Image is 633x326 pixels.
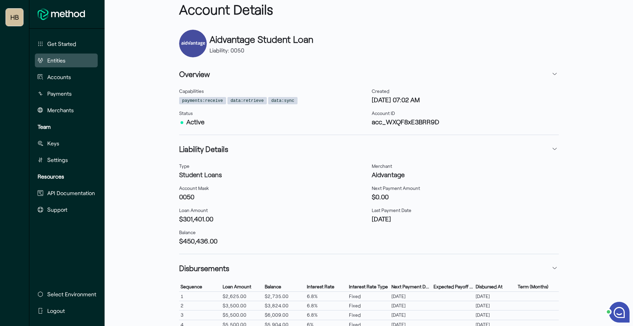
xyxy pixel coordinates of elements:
div: 6.8% [305,292,348,301]
button: Get Started [35,37,98,51]
span: Logout [47,307,65,315]
h3: Liability Details [179,143,228,154]
span: Interest Rate [307,284,334,290]
span: Created [372,88,389,94]
span: Interest Rate Type [349,284,388,290]
span: Status [179,110,193,116]
div: 6.8% [305,301,348,310]
span: Disbursed At [476,284,503,290]
button: Select Environment [35,287,99,301]
h3: $301,401.00 [179,214,366,223]
strong: Resources [38,173,64,180]
h3: $450,436.00 [179,236,366,246]
span: Next Payment Due Date [391,284,431,290]
button: Logout [35,304,99,318]
span: Merchant [372,163,392,169]
span: Select Environment [47,290,96,298]
h3: Overview [179,68,210,79]
span: Accounts [47,73,71,81]
code: data:retrieve [231,98,264,104]
button: Entities [35,54,98,67]
h2: Aidvantage Student Loan [210,32,313,46]
div: $3,500.00 [221,301,263,310]
span: Expected Payoff Date [434,284,473,290]
span: Last Payment Date [372,207,411,213]
span: Payments [47,89,72,98]
span: Entities [47,56,66,65]
h3: acc_WXQF8xE3BRR9D [372,117,559,126]
div: [DATE] [390,292,432,301]
span: Account Mask [179,185,209,191]
code: payments:receive [182,98,223,104]
button: Highway Benefits [6,9,23,26]
span: API Documentation [47,189,95,197]
div: $3,824.00 [263,301,305,310]
div: $6,009.00 [263,310,305,319]
span: Liability: 0050 [210,47,244,54]
div: Liability Details [179,157,559,254]
div: Fixed [348,292,390,301]
button: Settings [35,153,98,167]
span: Account ID [372,110,395,116]
div: 1 [179,292,221,301]
span: Balance [265,284,281,290]
div: Overview [179,82,559,135]
h3: [DATE] 07:02 AM [372,95,559,104]
span: Get Started [47,40,76,48]
div: 6.8% [305,310,348,319]
div: [DATE] [474,310,516,319]
div: $2,735.00 [263,292,305,301]
span: data:retrieve [227,97,267,104]
div: [DATE] [390,301,432,310]
div: Bank [179,30,207,57]
h3: Disbursements [179,262,229,274]
button: API Documentation [35,186,98,200]
div: [DATE] [390,310,432,319]
span: Term (Months) [518,284,548,290]
h3: Aidvantage [372,170,559,179]
span: Keys [47,139,59,147]
span: Capabilities [179,88,204,94]
span: Settings [47,156,68,164]
button: Merchants [35,103,98,117]
div: Fixed [348,301,390,310]
h3: [DATE] [372,214,559,223]
span: Merchants [47,106,74,114]
h3: $0.00 [372,192,559,201]
span: Balance [179,229,196,235]
span: Loan Amount [179,207,208,213]
span: payments:receive [179,97,226,104]
span: HB [10,10,19,24]
span: Type [179,163,189,169]
span: Support [47,205,67,214]
span: Loan Amount [223,284,251,290]
strong: Team [38,123,51,130]
h3: Student Loans [179,170,366,179]
div: $5,500.00 [221,310,263,319]
span: Next Payment Amount [372,185,420,191]
div: Fixed [348,310,390,319]
div: 2 [179,301,221,310]
button: Support [35,203,98,217]
button: Keys [35,136,98,150]
button: Liability Details [179,141,559,157]
span: Resources [38,172,64,181]
button: Disbursements [179,260,559,276]
div: [DATE] [474,301,516,310]
h3: Active [179,117,366,126]
button: Overview [179,66,559,82]
button: Payments [35,87,98,100]
span: Team [38,123,51,131]
button: Accounts [35,70,98,84]
div: $2,625.00 [221,292,263,301]
code: data:sync [271,98,294,104]
span: Sequence [181,284,202,290]
h3: 0050 [179,192,366,201]
div: [DATE] [474,292,516,301]
div: 3 [179,310,221,319]
span: data:sync [268,97,298,104]
img: MethodFi Logo [38,8,85,20]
